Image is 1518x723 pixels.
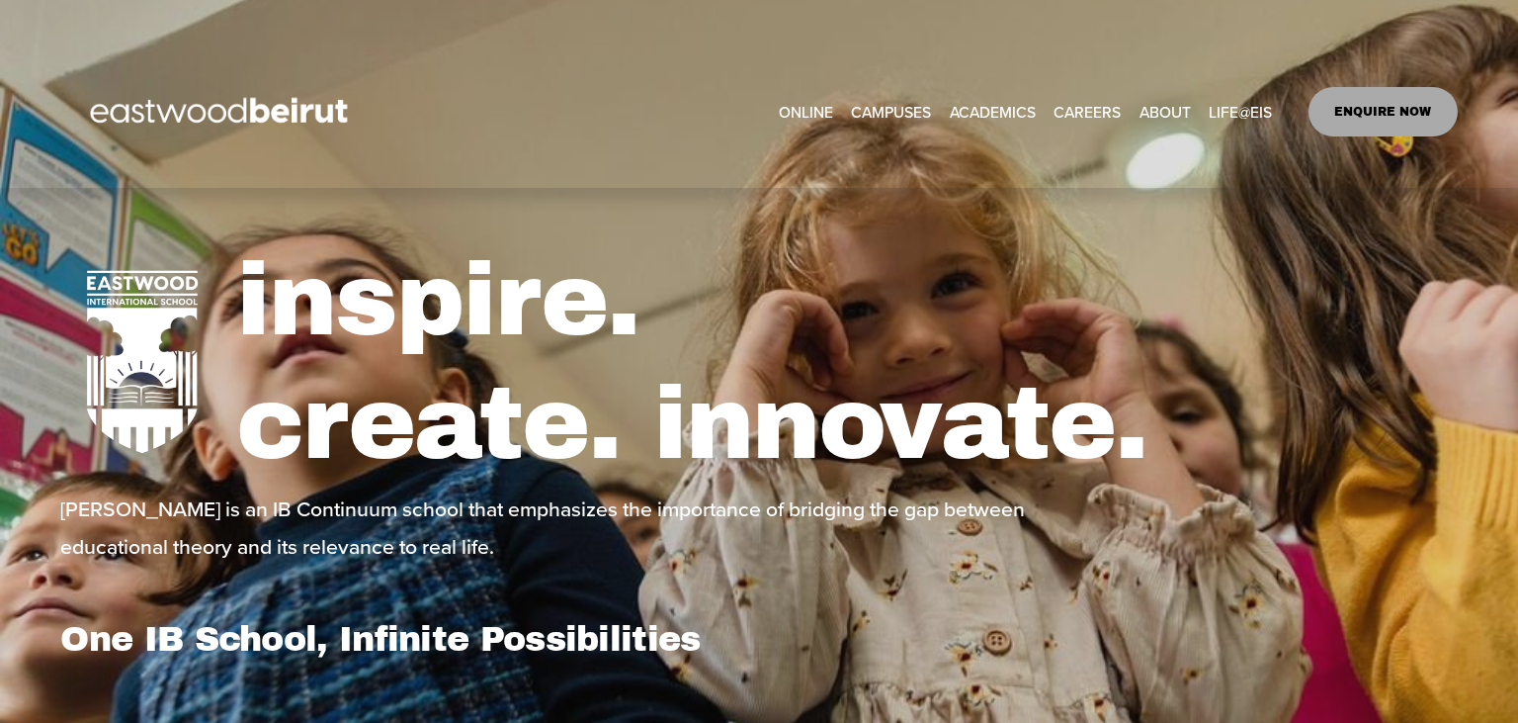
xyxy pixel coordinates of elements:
[851,98,931,126] span: CAMPUSES
[1139,97,1191,128] a: folder dropdown
[60,490,1047,565] p: [PERSON_NAME] is an IB Continuum school that emphasizes the importance of bridging the gap betwee...
[1139,98,1191,126] span: ABOUT
[236,239,1457,487] h1: inspire. create. innovate.
[60,61,382,162] img: EastwoodIS Global Site
[1209,97,1272,128] a: folder dropdown
[1054,97,1121,128] a: CAREERS
[851,97,931,128] a: folder dropdown
[779,97,833,128] a: ONLINE
[1209,98,1272,126] span: LIFE@EIS
[950,97,1036,128] a: folder dropdown
[60,618,753,660] h1: One IB School, Infinite Possibilities
[1308,87,1458,136] a: ENQUIRE NOW
[950,98,1036,126] span: ACADEMICS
